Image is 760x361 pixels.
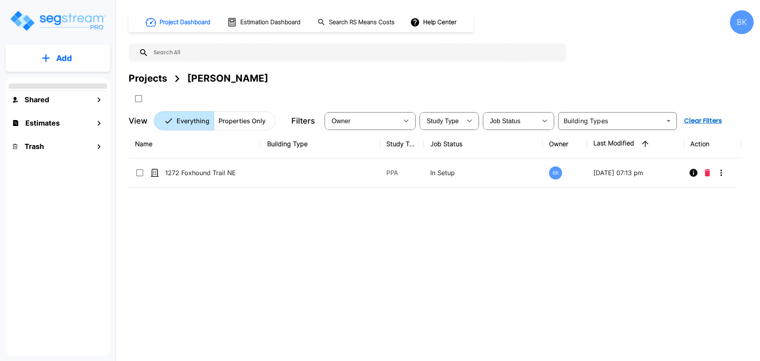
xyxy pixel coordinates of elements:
button: Open [663,115,674,126]
p: 1272 Foxhound Trail NE [165,168,244,178]
div: BK [549,166,562,180]
div: BK [730,10,754,34]
p: Filters [291,115,315,127]
th: Building Type [261,130,380,159]
th: Last Modified [587,130,684,159]
button: Properties Only [214,111,275,130]
button: Help Center [408,15,460,30]
div: Platform [154,111,275,130]
div: Select [326,110,398,132]
th: Name [129,130,261,159]
button: Add [6,47,110,70]
button: Clear Filters [681,113,725,129]
button: Search RS Means Costs [314,15,399,30]
h1: Estimation Dashboard [240,18,300,27]
span: Job Status [490,118,521,124]
img: Logo [9,10,106,32]
button: Project Dashboard [142,13,215,31]
h1: Shared [25,94,49,105]
button: Delete [701,165,713,181]
th: Action [684,130,741,159]
button: More-Options [713,165,729,181]
p: PPA [386,168,418,178]
p: Everything [177,116,209,126]
p: In Setup [430,168,537,178]
span: Owner [332,118,351,124]
th: Study Type [380,130,424,159]
th: Owner [543,130,587,159]
h1: Project Dashboard [160,18,210,27]
p: Properties Only [218,116,266,126]
h1: Trash [25,141,44,152]
h1: Estimates [25,118,60,128]
h1: Search RS Means Costs [329,18,395,27]
button: Estimation Dashboard [224,14,305,31]
p: [DATE] 07:13 pm [593,168,678,178]
span: Study Type [427,118,459,124]
button: Everything [154,111,214,130]
button: Info [686,165,701,181]
th: Job Status [424,130,543,159]
div: [PERSON_NAME] [187,71,268,86]
div: Select [484,110,537,132]
button: SelectAll [131,91,146,107]
p: View [129,115,148,127]
p: Add [56,52,72,64]
div: Projects [129,71,167,86]
input: Building Types [560,115,661,126]
div: Select [421,110,462,132]
input: Search All [148,44,562,62]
